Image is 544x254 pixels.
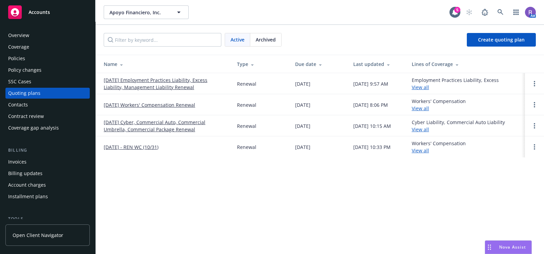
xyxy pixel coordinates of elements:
[8,99,28,110] div: Contacts
[412,84,429,90] a: View all
[353,122,391,130] div: [DATE] 10:15 AM
[295,101,310,108] div: [DATE]
[462,5,476,19] a: Start snowing
[29,10,50,15] span: Accounts
[485,240,532,254] button: Nova Assist
[5,76,90,87] a: SSC Cases
[509,5,523,19] a: Switch app
[295,80,310,87] div: [DATE]
[5,216,90,222] div: Tools
[412,77,499,91] div: Employment Practices Liability, Excess
[8,76,31,87] div: SSC Cases
[8,122,59,133] div: Coverage gap analysis
[499,244,526,250] span: Nova Assist
[454,7,460,13] div: 5
[104,143,158,151] a: [DATE] - REN WC (10/31)
[8,65,41,75] div: Policy changes
[353,61,401,68] div: Last updated
[237,143,256,151] div: Renewal
[256,36,276,43] span: Archived
[8,156,27,167] div: Invoices
[104,77,226,91] a: [DATE] Employment Practices Liability, Excess Liability, Management Liability Renewal
[412,147,429,154] a: View all
[5,168,90,179] a: Billing updates
[295,143,310,151] div: [DATE]
[5,99,90,110] a: Contacts
[237,61,284,68] div: Type
[353,143,391,151] div: [DATE] 10:33 PM
[295,61,342,68] div: Due date
[8,30,29,41] div: Overview
[525,7,536,18] img: photo
[237,122,256,130] div: Renewal
[530,80,539,88] a: Open options
[8,41,29,52] div: Coverage
[104,119,226,133] a: [DATE] Cyber, Commercial Auto, Commercial Umbrella, Commercial Package Renewal
[530,143,539,151] a: Open options
[237,80,256,87] div: Renewal
[412,126,429,133] a: View all
[353,80,388,87] div: [DATE] 9:57 AM
[5,30,90,41] a: Overview
[5,191,90,202] a: Installment plans
[104,61,226,68] div: Name
[8,88,40,99] div: Quoting plans
[8,53,25,64] div: Policies
[8,180,46,190] div: Account charges
[5,3,90,22] a: Accounts
[8,111,44,122] div: Contract review
[104,101,195,108] a: [DATE] Workers' Compensation Renewal
[5,53,90,64] a: Policies
[530,101,539,109] a: Open options
[478,36,525,43] span: Create quoting plan
[13,232,63,239] span: Open Client Navigator
[237,101,256,108] div: Renewal
[5,180,90,190] a: Account charges
[5,65,90,75] a: Policy changes
[412,98,466,112] div: Workers' Compensation
[104,5,189,19] button: Apoyo Financiero, Inc.
[231,36,244,43] span: Active
[295,122,310,130] div: [DATE]
[530,122,539,130] a: Open options
[109,9,168,16] span: Apoyo Financiero, Inc.
[412,119,505,133] div: Cyber Liability, Commercial Auto Liability
[8,168,42,179] div: Billing updates
[8,191,48,202] div: Installment plans
[412,61,520,68] div: Lines of Coverage
[5,88,90,99] a: Quoting plans
[478,5,492,19] a: Report a Bug
[494,5,507,19] a: Search
[353,101,388,108] div: [DATE] 8:06 PM
[5,147,90,154] div: Billing
[5,122,90,133] a: Coverage gap analysis
[104,33,221,47] input: Filter by keyword...
[485,241,494,254] div: Drag to move
[5,111,90,122] a: Contract review
[412,105,429,112] a: View all
[412,140,466,154] div: Workers' Compensation
[467,33,536,47] a: Create quoting plan
[5,156,90,167] a: Invoices
[5,41,90,52] a: Coverage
